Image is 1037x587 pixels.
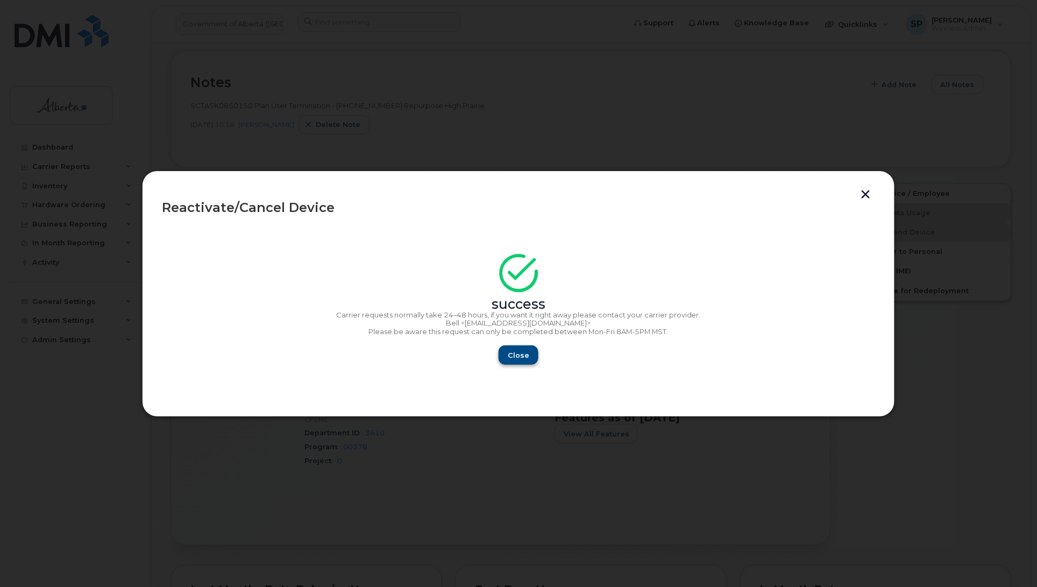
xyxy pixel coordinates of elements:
p: Carrier requests normally take 24–48 hours, if you want it right away please contact your carrier... [162,311,875,320]
p: Bell <[EMAIL_ADDRESS][DOMAIN_NAME]> [162,319,875,328]
button: Close [499,345,538,365]
span: Close [508,350,529,360]
p: Please be aware this request can only be completed between Mon-Fri 8AM-5PM MST. [162,328,875,336]
div: Reactivate/Cancel Device [162,201,875,214]
div: success [162,300,875,309]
